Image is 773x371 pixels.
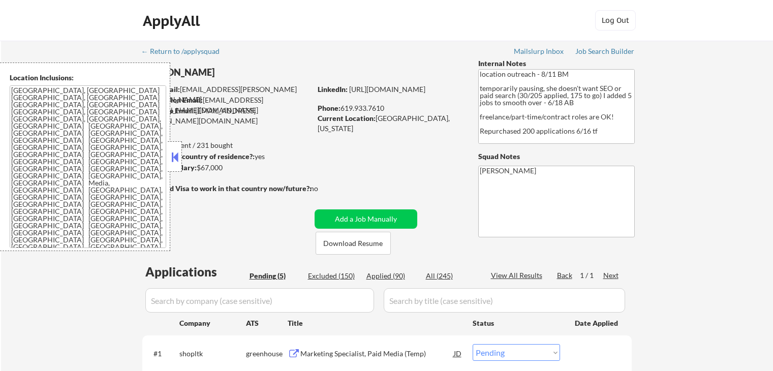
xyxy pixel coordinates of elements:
div: Job Search Builder [575,48,635,55]
button: Download Resume [316,232,391,255]
div: #1 [153,349,171,359]
div: yes [142,151,308,162]
button: Log Out [595,10,636,30]
div: Applied (90) [366,271,417,281]
strong: Can work in country of residence?: [142,152,255,161]
div: [EMAIL_ADDRESS][PERSON_NAME][DOMAIN_NAME] [143,95,311,115]
div: shopltk [179,349,246,359]
div: All (245) [426,271,477,281]
div: Squad Notes [478,151,635,162]
div: ATS [246,318,288,328]
div: [GEOGRAPHIC_DATA], [US_STATE] [318,113,461,133]
div: [EMAIL_ADDRESS][PERSON_NAME][DOMAIN_NAME] [142,106,311,126]
div: JD [453,344,463,362]
div: Title [288,318,463,328]
div: Excluded (150) [308,271,359,281]
div: Pending (5) [250,271,300,281]
div: $67,000 [142,163,311,173]
div: 619.933.7610 [318,103,461,113]
div: [EMAIL_ADDRESS][PERSON_NAME][DOMAIN_NAME] [143,84,311,104]
div: Mailslurp Inbox [514,48,565,55]
div: ApplyAll [143,12,203,29]
div: Status [473,314,560,332]
div: 1 / 1 [580,270,603,281]
strong: Will need Visa to work in that country now/future?: [142,184,312,193]
div: Back [557,270,573,281]
a: Mailslurp Inbox [514,47,565,57]
div: Internal Notes [478,58,635,69]
a: Job Search Builder [575,47,635,57]
button: Add a Job Manually [315,209,417,229]
div: greenhouse [246,349,288,359]
div: View All Results [491,270,545,281]
div: [PERSON_NAME] [142,66,351,79]
div: Date Applied [575,318,620,328]
strong: Phone: [318,104,341,112]
a: ← Return to /applysquad [141,47,229,57]
input: Search by company (case sensitive) [145,288,374,313]
div: Marketing Specialist, Paid Media (Temp) [300,349,454,359]
strong: Current Location: [318,114,376,122]
strong: LinkedIn: [318,85,348,94]
div: 90 sent / 231 bought [142,140,311,150]
div: ← Return to /applysquad [141,48,229,55]
div: no [310,183,339,194]
div: Company [179,318,246,328]
div: Next [603,270,620,281]
div: Location Inclusions: [10,73,166,83]
div: Applications [145,266,246,278]
a: [URL][DOMAIN_NAME] [349,85,425,94]
input: Search by title (case sensitive) [384,288,625,313]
